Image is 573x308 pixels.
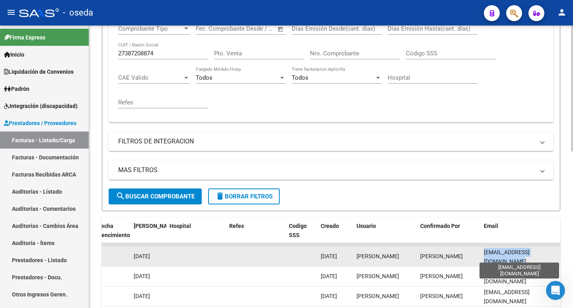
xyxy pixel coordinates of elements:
span: Todos [292,74,308,81]
span: [PERSON_NAME] [420,273,463,279]
datatable-header-cell: Email [481,218,560,253]
span: Codigo SSS [289,223,307,238]
span: [DATE] [134,253,150,259]
span: Liquidación de Convenios [4,67,74,76]
span: [PERSON_NAME] [357,293,399,299]
span: [EMAIL_ADDRESS][DOMAIN_NAME] [484,289,530,304]
span: [DATE] [321,273,337,279]
span: Email [484,223,498,229]
datatable-header-cell: Usuario [353,218,417,253]
datatable-header-cell: Fecha Vencimiento [95,218,131,253]
mat-icon: delete [215,191,225,201]
span: Creado [321,223,339,229]
button: Open calendar [276,25,285,34]
span: Todos [196,74,212,81]
span: Comprobante Tipo [118,25,183,32]
datatable-header-cell: Refes [226,218,286,253]
mat-icon: search [116,191,125,201]
span: Hospital [170,223,191,229]
mat-panel-title: MAS FILTROS [118,166,534,175]
span: Padrón [4,84,29,93]
mat-panel-title: FILTROS DE INTEGRACION [118,137,534,146]
span: - oseda [63,4,93,22]
span: Buscar Comprobante [116,193,195,200]
input: Fecha inicio [196,25,228,32]
span: Fecha Vencimiento [98,223,130,238]
span: [DATE] [134,273,150,279]
span: Refes [229,223,244,229]
datatable-header-cell: Creado [318,218,353,253]
datatable-header-cell: Hospital [166,218,226,253]
datatable-header-cell: Fecha Confimado [131,218,166,253]
span: [PERSON_NAME] [134,223,177,229]
span: [DATE] [321,253,337,259]
span: [PERSON_NAME] [357,273,399,279]
span: Inicio [4,50,24,59]
span: CAE Válido [118,74,183,81]
span: Integración (discapacidad) [4,102,78,110]
input: Fecha fin [235,25,274,32]
mat-expansion-panel-header: FILTROS DE INTEGRACION [109,132,554,151]
span: Prestadores / Proveedores [4,119,76,128]
span: [EMAIL_ADDRESS][DOMAIN_NAME] [484,269,530,284]
span: [PERSON_NAME] [357,253,399,259]
span: [DATE] [134,293,150,299]
span: Confirmado Por [420,223,460,229]
button: Buscar Comprobante [109,188,202,204]
mat-icon: person [557,8,567,17]
datatable-header-cell: Confirmado Por [417,218,481,253]
span: Firma Express [4,33,45,42]
span: [EMAIL_ADDRESS][DOMAIN_NAME] [484,249,530,265]
span: [PERSON_NAME] [420,293,463,299]
mat-expansion-panel-header: MAS FILTROS [109,161,554,180]
span: [DATE] [321,293,337,299]
span: [PERSON_NAME] [420,253,463,259]
button: Borrar Filtros [208,188,280,204]
mat-icon: menu [6,8,16,17]
datatable-header-cell: Codigo SSS [286,218,318,253]
span: Usuario [357,223,376,229]
iframe: Intercom live chat [546,281,565,300]
span: Borrar Filtros [215,193,273,200]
